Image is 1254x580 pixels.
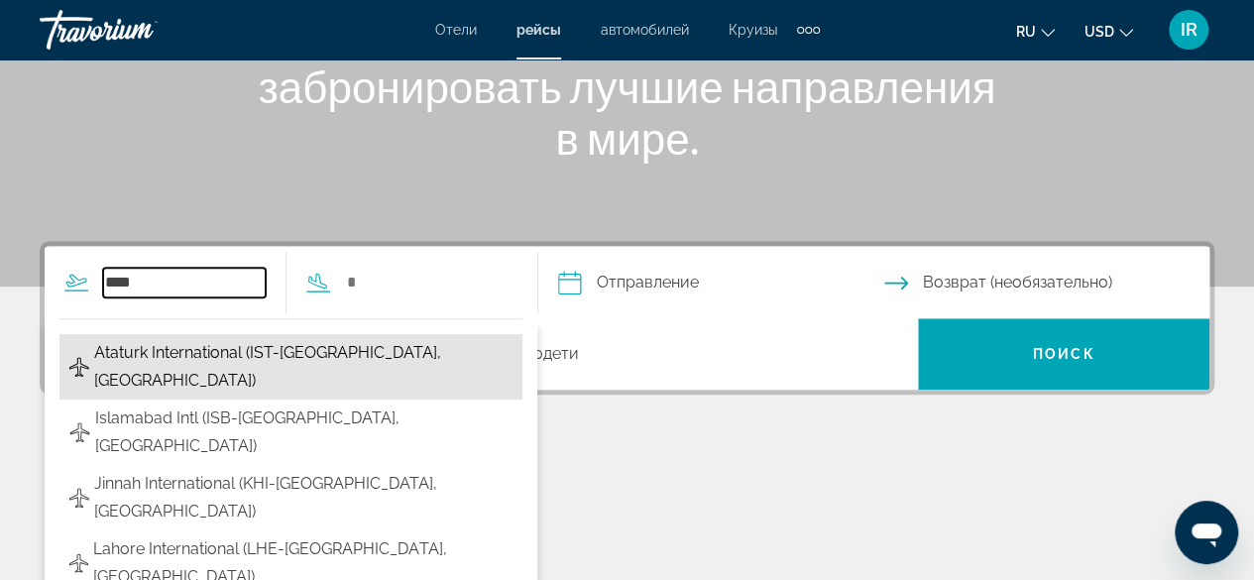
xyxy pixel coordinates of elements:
[558,247,884,318] button: Select depart date
[1084,24,1114,40] span: USD
[884,247,1210,318] button: Select return date
[95,405,513,460] span: Islamabad Intl (ISB-[GEOGRAPHIC_DATA], [GEOGRAPHIC_DATA])
[1084,17,1133,46] button: Change currency
[94,339,513,395] span: Ataturk International (IST-[GEOGRAPHIC_DATA], [GEOGRAPHIC_DATA])
[1016,17,1055,46] button: Change language
[516,22,561,38] a: рейсы
[59,400,522,465] button: Islamabad Intl (ISB-[GEOGRAPHIC_DATA], [GEOGRAPHIC_DATA])
[59,465,522,530] button: Jinnah International (KHI-[GEOGRAPHIC_DATA], [GEOGRAPHIC_DATA])
[1175,501,1238,564] iframe: Кнопка запуска окна обмена сообщениями
[45,246,1209,390] div: Search widget
[1033,346,1095,362] span: Поиск
[918,318,1209,390] button: Search
[729,22,777,38] a: Круизы
[533,340,579,368] span: 0
[923,269,1112,296] span: Возврат (необязательно)
[94,470,513,525] span: Jinnah International (KHI-[GEOGRAPHIC_DATA], [GEOGRAPHIC_DATA])
[435,22,477,38] a: Отели
[256,9,999,164] h1: Поможем вам найти и забронировать лучшие направления в мире.
[59,334,522,400] button: Ataturk International (IST-[GEOGRAPHIC_DATA], [GEOGRAPHIC_DATA])
[797,14,820,46] button: Extra navigation items
[1016,24,1036,40] span: ru
[601,22,689,38] a: автомобилей
[40,4,238,56] a: Travorium
[1181,20,1197,40] span: IR
[543,344,579,363] span: Дети
[1163,9,1214,51] button: User Menu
